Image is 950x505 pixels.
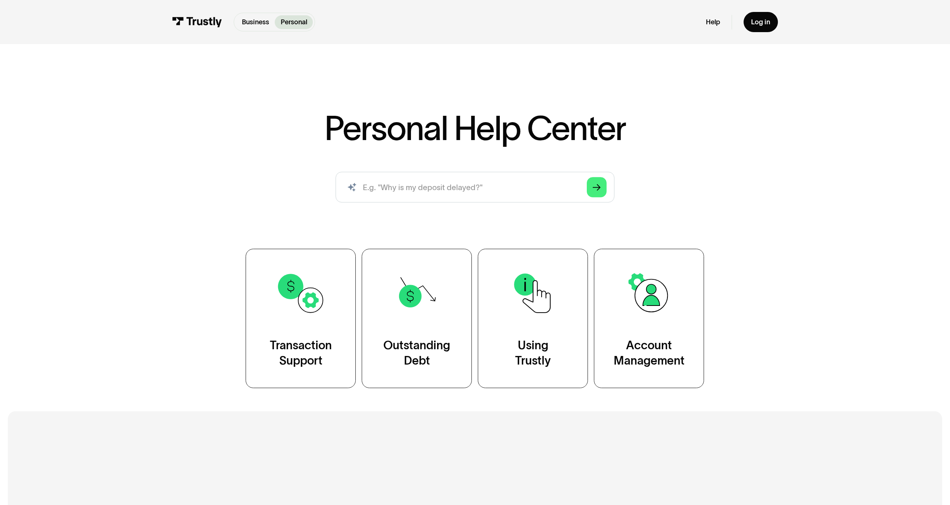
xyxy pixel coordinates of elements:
[751,18,770,27] div: Log in
[270,338,332,368] div: Transaction Support
[172,17,222,27] img: Trustly Logo
[324,111,626,145] h1: Personal Help Center
[281,17,307,27] p: Personal
[362,249,472,388] a: OutstandingDebt
[236,15,275,29] a: Business
[614,338,685,368] div: Account Management
[744,12,778,32] a: Log in
[336,172,614,202] input: search
[336,172,614,202] form: Search
[594,249,704,388] a: AccountManagement
[242,17,269,27] p: Business
[383,338,450,368] div: Outstanding Debt
[246,249,356,388] a: TransactionSupport
[275,15,313,29] a: Personal
[706,18,720,27] a: Help
[515,338,551,368] div: Using Trustly
[478,249,588,388] a: UsingTrustly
